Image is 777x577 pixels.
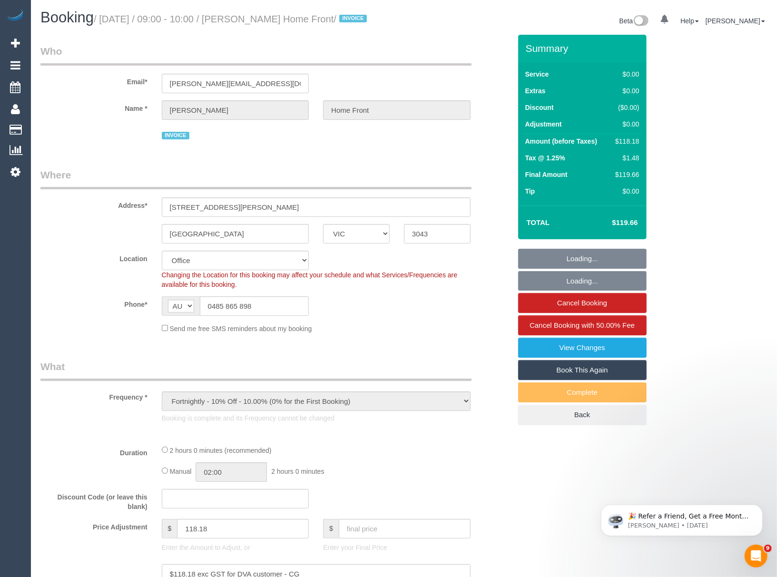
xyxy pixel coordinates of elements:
span: 2 hours 0 minutes (recommended) [170,447,272,454]
label: Name * [33,100,155,113]
label: Duration [33,445,155,458]
a: Book This Again [518,360,647,380]
span: $ [162,519,177,538]
iframe: Intercom live chat [745,545,767,567]
a: Cancel Booking with 50.00% Fee [518,315,647,335]
a: [PERSON_NAME] [706,17,765,25]
label: Extras [525,86,546,96]
span: Send me free SMS reminders about my booking [170,325,312,333]
label: Phone* [33,296,155,309]
small: / [DATE] / 09:00 - 10:00 / [PERSON_NAME] Home Front [94,14,370,24]
input: Post Code* [404,224,471,244]
div: $0.00 [611,69,639,79]
span: Booking [40,9,94,26]
a: Help [680,17,699,25]
div: ($0.00) [611,103,639,112]
label: Discount [525,103,554,112]
div: $0.00 [611,186,639,196]
label: Discount Code (or leave this blank) [33,489,155,511]
span: Changing the Location for this booking may affect your schedule and what Services/Frequencies are... [162,271,458,288]
label: Tip [525,186,535,196]
a: View Changes [518,338,647,358]
span: Cancel Booking with 50.00% Fee [530,321,635,329]
div: $119.66 [611,170,639,179]
label: Adjustment [525,119,562,129]
legend: What [40,360,472,381]
img: Automaid Logo [6,10,25,23]
legend: Who [40,44,472,66]
div: $118.18 [611,137,639,146]
label: Address* [33,197,155,210]
strong: Total [527,218,550,226]
label: Location [33,251,155,264]
input: Phone* [200,296,309,316]
h4: $119.66 [583,219,638,227]
a: Back [518,405,647,425]
input: First Name* [162,100,309,120]
div: $1.48 [611,153,639,163]
legend: Where [40,168,472,189]
span: Manual [170,468,192,475]
span: 9 [764,545,772,552]
input: Email* [162,74,309,93]
span: 2 hours 0 minutes [271,468,324,475]
span: INVOICE [162,132,189,139]
p: Enter your Final Price [323,543,471,552]
label: Service [525,69,549,79]
span: INVOICE [339,15,367,22]
p: Enter the Amount to Adjust, or [162,543,309,552]
span: $ [323,519,339,538]
label: Tax @ 1.25% [525,153,565,163]
input: Suburb* [162,224,309,244]
input: Last Name* [323,100,471,120]
label: Amount (before Taxes) [525,137,597,146]
h3: Summary [526,43,642,54]
iframe: Intercom notifications message [587,485,777,551]
p: Booking is complete and its Frequency cannot be changed [162,413,471,423]
div: $0.00 [611,86,639,96]
input: final price [339,519,471,538]
span: / [334,14,370,24]
a: Cancel Booking [518,293,647,313]
div: $0.00 [611,119,639,129]
label: Frequency * [33,389,155,402]
img: New interface [633,15,649,28]
label: Email* [33,74,155,87]
label: Final Amount [525,170,568,179]
a: Beta [620,17,649,25]
label: Price Adjustment [33,519,155,532]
